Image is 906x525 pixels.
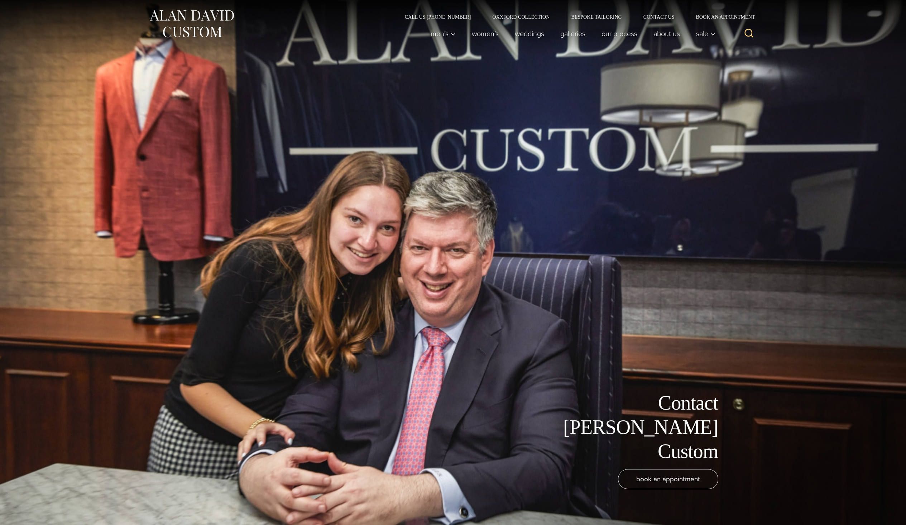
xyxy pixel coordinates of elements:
[636,474,700,484] span: book an appointment
[685,14,757,19] a: Book an Appointment
[431,30,456,37] span: Men’s
[464,27,507,41] a: Women’s
[422,27,719,41] nav: Primary Navigation
[149,8,235,40] img: Alan David Custom
[618,469,718,489] a: book an appointment
[593,27,645,41] a: Our Process
[394,14,758,19] nav: Secondary Navigation
[560,14,632,19] a: Bespoke Tailoring
[740,25,758,42] button: View Search Form
[645,27,688,41] a: About Us
[552,27,593,41] a: Galleries
[394,14,482,19] a: Call Us [PHONE_NUMBER]
[507,27,552,41] a: weddings
[557,391,718,463] h1: Contact [PERSON_NAME] Custom
[481,14,560,19] a: Oxxford Collection
[633,14,685,19] a: Contact Us
[696,30,715,37] span: Sale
